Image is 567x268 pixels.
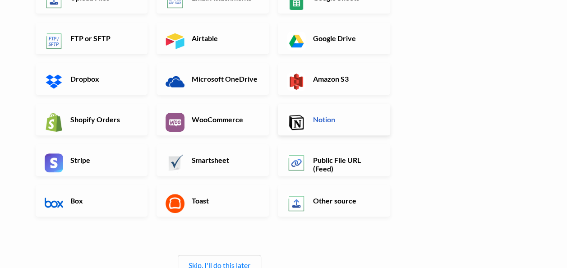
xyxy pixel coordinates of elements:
a: Shopify Orders [36,104,148,135]
h6: Shopify Orders [68,115,139,124]
img: Smartsheet App & API [166,153,184,172]
img: FTP or SFTP App & API [45,32,64,51]
h6: Smartsheet [189,156,260,164]
a: Airtable [157,23,269,54]
h6: Stripe [68,156,139,164]
img: Box App & API [45,194,64,213]
a: Dropbox [36,63,148,95]
a: Smartsheet [157,144,269,176]
h6: Other source [311,196,382,205]
h6: FTP or SFTP [68,34,139,42]
a: WooCommerce [157,104,269,135]
img: Notion App & API [287,113,306,132]
h6: Google Drive [311,34,382,42]
img: Toast App & API [166,194,184,213]
a: Notion [278,104,390,135]
img: Dropbox App & API [45,72,64,91]
h6: Notion [311,115,382,124]
img: Google Drive App & API [287,32,306,51]
img: Other Source App & API [287,194,306,213]
h6: Box [68,196,139,205]
img: Stripe App & API [45,153,64,172]
a: FTP or SFTP [36,23,148,54]
img: Microsoft OneDrive App & API [166,72,184,91]
img: WooCommerce App & API [166,113,184,132]
img: Amazon S3 App & API [287,72,306,91]
img: Airtable App & API [166,32,184,51]
h6: Airtable [189,34,260,42]
h6: Dropbox [68,74,139,83]
a: Public File URL (Feed) [278,144,390,176]
h6: Public File URL (Feed) [311,156,382,173]
img: Shopify App & API [45,113,64,132]
h6: Toast [189,196,260,205]
a: Toast [157,185,269,217]
h6: WooCommerce [189,115,260,124]
h6: Amazon S3 [311,74,382,83]
a: Stripe [36,144,148,176]
img: Public File URL App & API [287,153,306,172]
a: Google Drive [278,23,390,54]
a: Box [36,185,148,217]
a: Microsoft OneDrive [157,63,269,95]
a: Other source [278,185,390,217]
h6: Microsoft OneDrive [189,74,260,83]
a: Amazon S3 [278,63,390,95]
